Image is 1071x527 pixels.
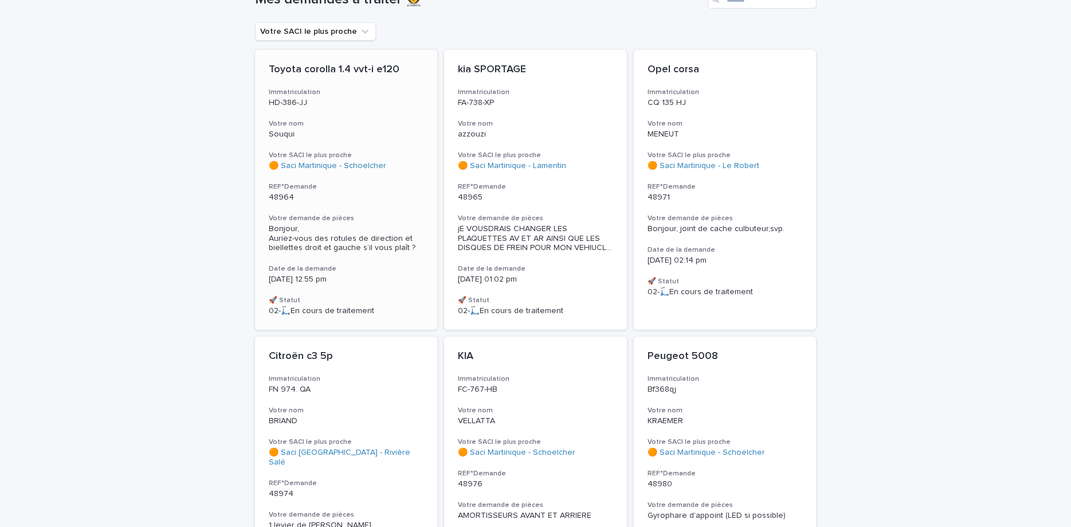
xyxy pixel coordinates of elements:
h3: Votre demande de pièces [458,501,613,510]
h3: REF°Demande [648,182,803,192]
h3: Votre SACI le plus proche [648,151,803,160]
h3: Votre nom [648,406,803,415]
h3: Votre SACI le plus proche [269,438,424,447]
h3: Votre demande de pièces [269,510,424,520]
h3: 🚀 Statut [458,296,613,305]
h3: Votre nom [458,119,613,128]
h3: REF°Demande [269,182,424,192]
p: KIA [458,350,613,363]
h3: 🚀 Statut [648,277,803,286]
h3: Immatriculation [269,374,424,384]
h3: Votre SACI le plus proche [648,438,803,447]
p: 48976 [458,479,613,489]
p: CQ 135 HJ [648,98,803,108]
h3: Immatriculation [648,374,803,384]
h3: Date de la demande [458,264,613,274]
a: 🟠 Saci Martinique - Le Robert [648,161,759,171]
h3: Date de la demande [648,245,803,255]
h3: 🚀 Statut [269,296,424,305]
p: MENEUT [648,130,803,139]
h3: Votre demande de pièces [648,501,803,510]
span: Bonjour, joint de cache culbuteur,svp. [648,225,784,233]
h3: Votre SACI le plus proche [458,151,613,160]
h3: Votre demande de pièces [648,214,803,223]
a: 🟠 Saci Martinique - Lamentin [458,161,566,171]
p: Toyota corolla 1.4 vvt-i e120 [269,64,424,76]
p: FN 974. QA [269,385,424,395]
p: 48974 [269,489,424,499]
a: 🟠 Saci Martinique - Schoelcher [648,448,765,458]
h3: Votre demande de pièces [458,214,613,223]
span: AMORTISSEURS AVANT ET ARRIERE [458,512,591,520]
p: [DATE] 02:14 pm [648,256,803,266]
a: 🟠 Saci Martinique - Schoelcher [458,448,575,458]
p: BRIAND [269,416,424,426]
h3: Immatriculation [458,88,613,97]
div: jE VOUSDRAIS CHANGER LES PLAQUETTES AV ET AR AINSI QUE LES DISQUES DE FREIN POUR MON VEHIUCLE SVP [458,224,613,253]
p: kia SPORTAGE [458,64,613,76]
p: 48980 [648,479,803,489]
a: kia SPORTAGEImmatriculationFA-738-XPVotre nomazzouziVotre SACI le plus proche🟠 Saci Martinique - ... [444,50,627,330]
a: 🟠 Saci [GEOGRAPHIC_DATA] - Rivière Salé [269,448,424,467]
p: VELLATTA [458,416,613,426]
p: Souqui [269,130,424,139]
p: 48965 [458,193,613,202]
p: 02-🛴En cours de traitement [458,306,613,316]
h3: Immatriculation [458,374,613,384]
h3: REF°Demande [458,182,613,192]
h3: Votre nom [269,119,424,128]
p: Opel corsa [648,64,803,76]
p: azzouzi [458,130,613,139]
h3: Votre nom [269,406,424,415]
p: Peugeot 5008 [648,350,803,363]
h3: Votre SACI le plus proche [458,438,613,447]
h3: Votre demande de pièces [269,214,424,223]
h3: REF°Demande [458,469,613,478]
h3: Votre nom [648,119,803,128]
h3: REF°Demande [648,469,803,478]
h3: Date de la demande [269,264,424,274]
a: 🟠 Saci Martinique - Schoelcher [269,161,386,171]
h3: REF°Demande [269,479,424,488]
p: Citroën c3 5p [269,350,424,363]
span: jE VOUSDRAIS CHANGER LES PLAQUETTES AV ET AR AINSI QUE LES DISQUES DE FREIN POUR MON VEHIUCL ... [458,224,613,253]
p: 48971 [648,193,803,202]
a: Toyota corolla 1.4 vvt-i e120ImmatriculationHD-386-JJVotre nomSouquiVotre SACI le plus proche🟠 Sa... [255,50,438,330]
button: Votre SACI le plus proche [255,22,376,41]
p: FC-767-HB [458,385,613,395]
span: Gyrophare d'appoint (LED si possible) [648,512,786,520]
h3: Immatriculation [648,88,803,97]
a: Opel corsaImmatriculationCQ 135 HJVotre nomMENEUTVotre SACI le plus proche🟠 Saci Martinique - Le ... [634,50,817,330]
p: Bf368qj [648,385,803,395]
h3: Votre SACI le plus proche [269,151,424,160]
p: FA-738-XP [458,98,613,108]
p: KRAEMER [648,416,803,426]
p: [DATE] 12:55 pm [269,275,424,284]
p: [DATE] 01:02 pm [458,275,613,284]
h3: Votre nom [458,406,613,415]
p: HD-386-JJ [269,98,424,108]
p: 02-🛴En cours de traitement [648,287,803,297]
p: 02-🛴En cours de traitement [269,306,424,316]
span: Bonjour, Auriez-vous des rotules de direction et biellettes droit et gauche s’il vous plaît ? [269,225,415,252]
h3: Immatriculation [269,88,424,97]
p: 48964 [269,193,424,202]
